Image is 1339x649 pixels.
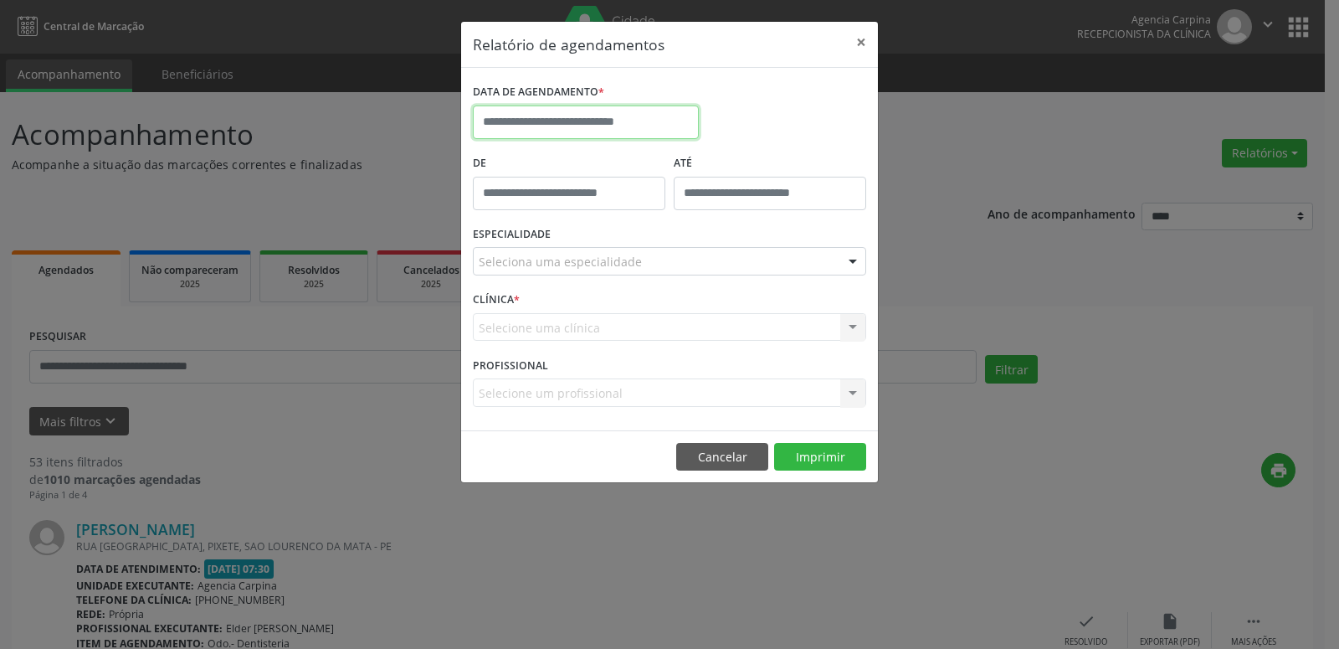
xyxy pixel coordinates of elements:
[473,287,520,313] label: CLÍNICA
[473,222,551,248] label: ESPECIALIDADE
[473,33,664,55] h5: Relatório de agendamentos
[473,353,548,379] label: PROFISSIONAL
[473,151,665,177] label: De
[674,151,866,177] label: ATÉ
[774,443,866,471] button: Imprimir
[844,22,878,63] button: Close
[479,253,642,270] span: Seleciona uma especialidade
[676,443,768,471] button: Cancelar
[473,80,604,106] label: DATA DE AGENDAMENTO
